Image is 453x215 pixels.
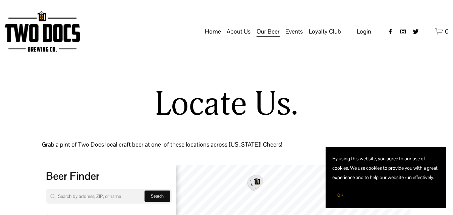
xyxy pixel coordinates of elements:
div: Map marker [247,176,260,190]
p: Grab a pint of Two Docs local craft beer at one of these locations across [US_STATE]! Cheers! [42,139,411,150]
a: instagram-unauth [400,28,406,35]
a: Login [357,26,371,37]
span: Our Beer [257,26,280,37]
span: Login [357,28,371,35]
p: By using this website, you agree to our use of cookies. We use cookies to provide you with a grea... [332,154,440,182]
section: Cookie banner [326,147,446,208]
a: 0 items in cart [435,27,449,36]
span: Events [285,26,303,37]
a: Facebook [387,28,394,35]
span: About Us [227,26,250,37]
a: folder dropdown [227,25,250,38]
span: 0 [445,28,449,35]
a: folder dropdown [285,25,303,38]
img: Two Docs Brewing Co. [5,11,80,52]
a: Home [205,25,221,38]
span: OK [337,193,343,198]
span: Loyalty Club [309,26,341,37]
button: OK [332,189,348,202]
div: Map marker [250,175,263,189]
input: Search by address, ZIP, or name [58,192,138,200]
h1: Locate Us. [98,86,355,123]
a: folder dropdown [309,25,341,38]
a: folder dropdown [257,25,280,38]
button: Search [145,191,170,202]
span: Search [151,193,164,199]
a: twitter-unauth [412,28,419,35]
div: Beer Finder [46,169,172,183]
